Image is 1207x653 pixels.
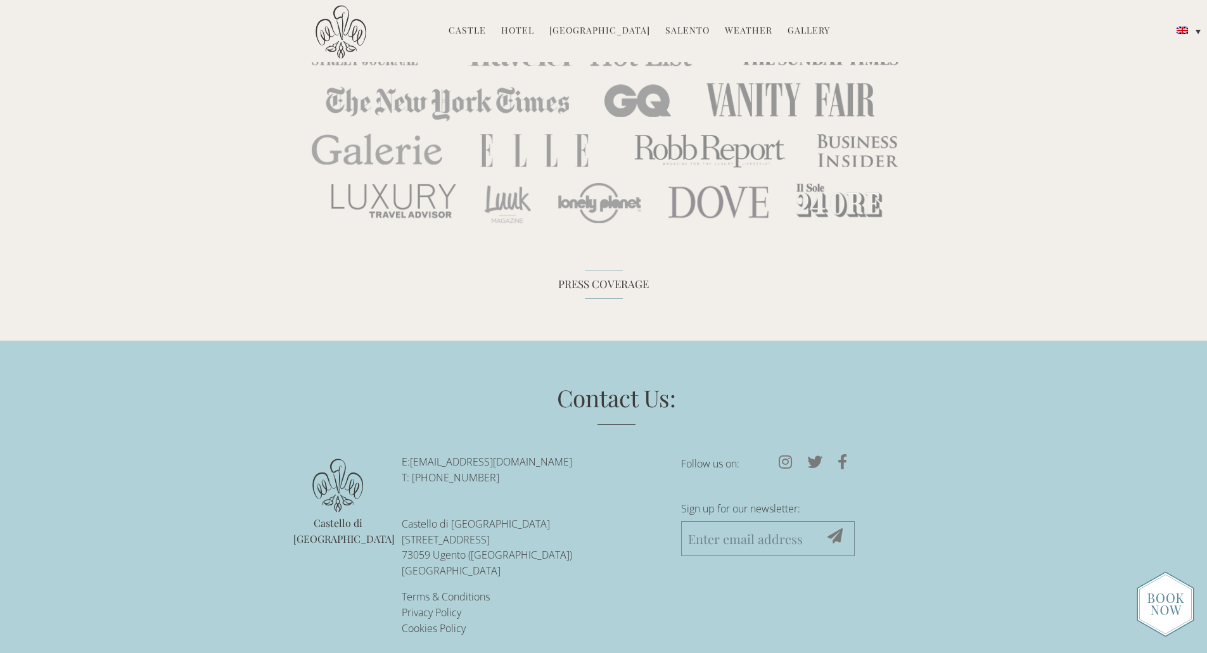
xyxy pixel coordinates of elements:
[402,516,662,579] p: Castello di [GEOGRAPHIC_DATA] [STREET_ADDRESS] 73059 Ugento ([GEOGRAPHIC_DATA]) [GEOGRAPHIC_DATA]
[293,269,914,300] div: Press Coverage
[788,24,830,39] a: Gallery
[293,516,383,547] p: Castello di [GEOGRAPHIC_DATA]
[681,499,855,521] label: Sign up for our newsletter:
[665,24,710,39] a: Salento
[549,24,650,39] a: [GEOGRAPHIC_DATA]
[402,454,662,486] p: E: T: [PHONE_NUMBER]
[410,455,572,469] a: [EMAIL_ADDRESS][DOMAIN_NAME]
[1137,571,1194,637] img: new-booknow.png
[725,24,772,39] a: Weather
[402,621,466,635] a: Cookies Policy
[681,521,855,556] input: Enter email address
[1177,27,1188,34] img: English
[402,590,490,604] a: Terms & Conditions
[316,5,366,59] img: Castello di Ugento
[328,381,905,425] h3: Contact Us:
[402,605,461,619] a: Privacy Policy
[681,454,855,473] p: Follow us on:
[449,24,486,39] a: Castle
[312,459,363,512] img: logo.png
[501,24,534,39] a: Hotel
